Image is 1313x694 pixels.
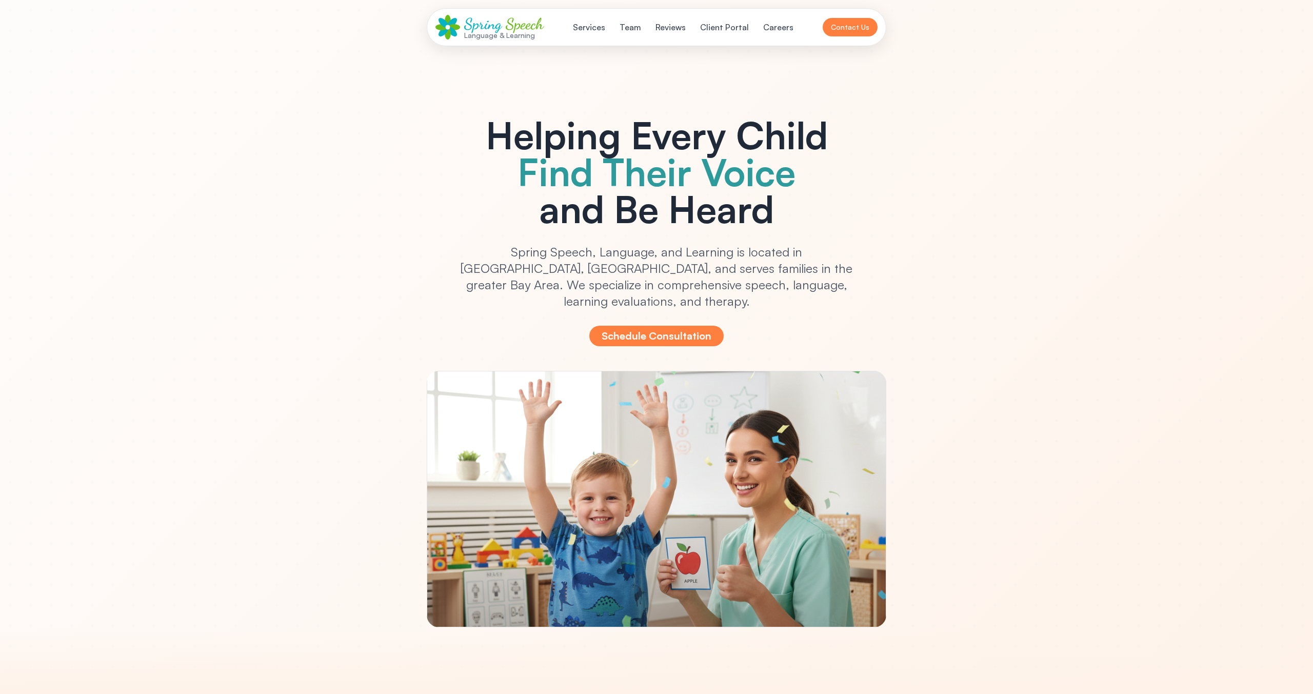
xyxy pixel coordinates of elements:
span: Speech [506,14,544,33]
button: Contact Us [823,18,878,36]
p: Spring Speech, Language, and Learning is located in [GEOGRAPHIC_DATA], [GEOGRAPHIC_DATA], and ser... [460,244,853,309]
h1: Helping Every Child and Be Heard [427,116,886,227]
button: Services [567,17,611,37]
button: Team [613,17,647,37]
div: Language & Learning [464,31,544,39]
span: Spring [464,14,502,33]
span: Find Their Voice [518,149,795,195]
button: Client Portal [694,17,755,37]
button: Schedule Consultation [589,326,724,346]
button: Reviews [649,17,692,37]
button: Careers [757,17,800,37]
